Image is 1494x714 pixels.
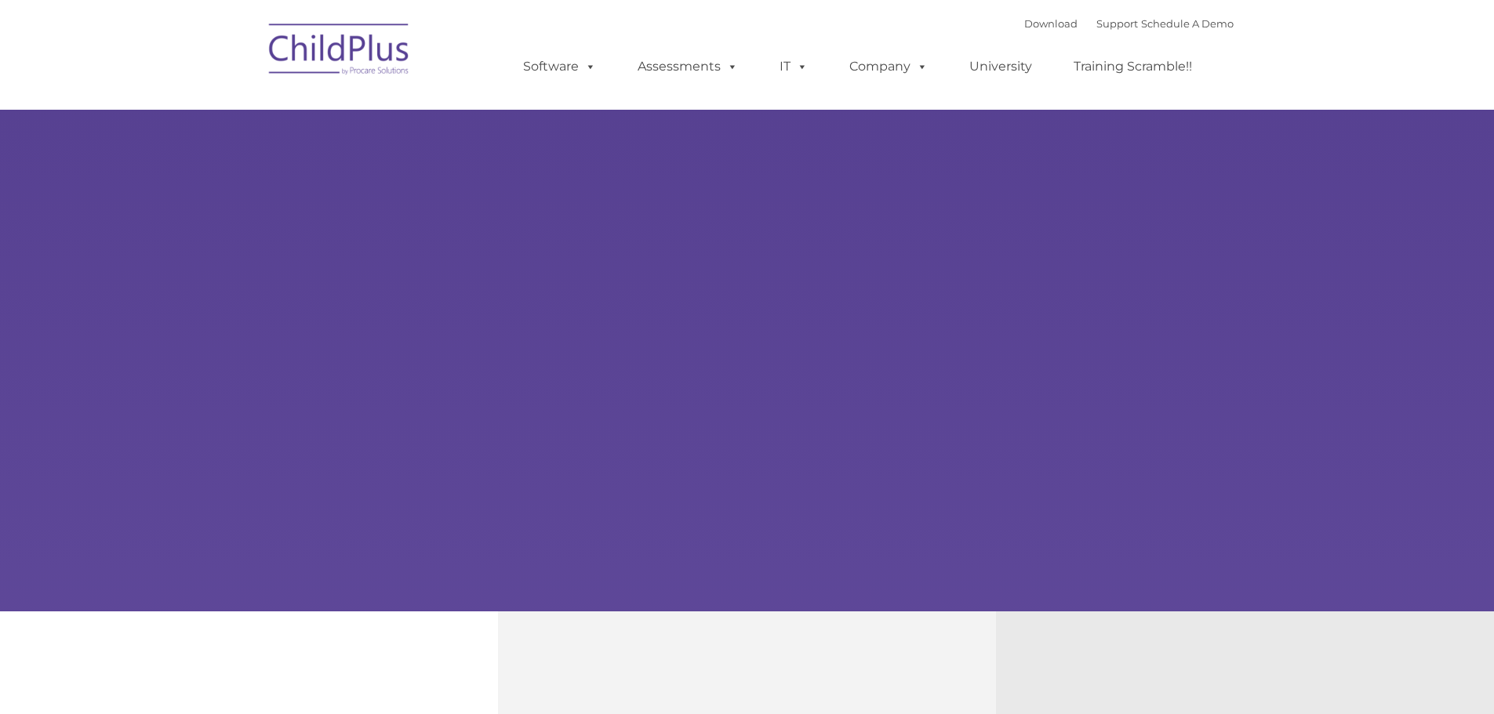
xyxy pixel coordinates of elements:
[1024,17,1078,30] a: Download
[1058,51,1208,82] a: Training Scramble!!
[834,51,943,82] a: Company
[1141,17,1234,30] a: Schedule A Demo
[764,51,823,82] a: IT
[954,51,1048,82] a: University
[1024,17,1234,30] font: |
[507,51,612,82] a: Software
[261,13,418,91] img: ChildPlus by Procare Solutions
[1096,17,1138,30] a: Support
[622,51,754,82] a: Assessments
